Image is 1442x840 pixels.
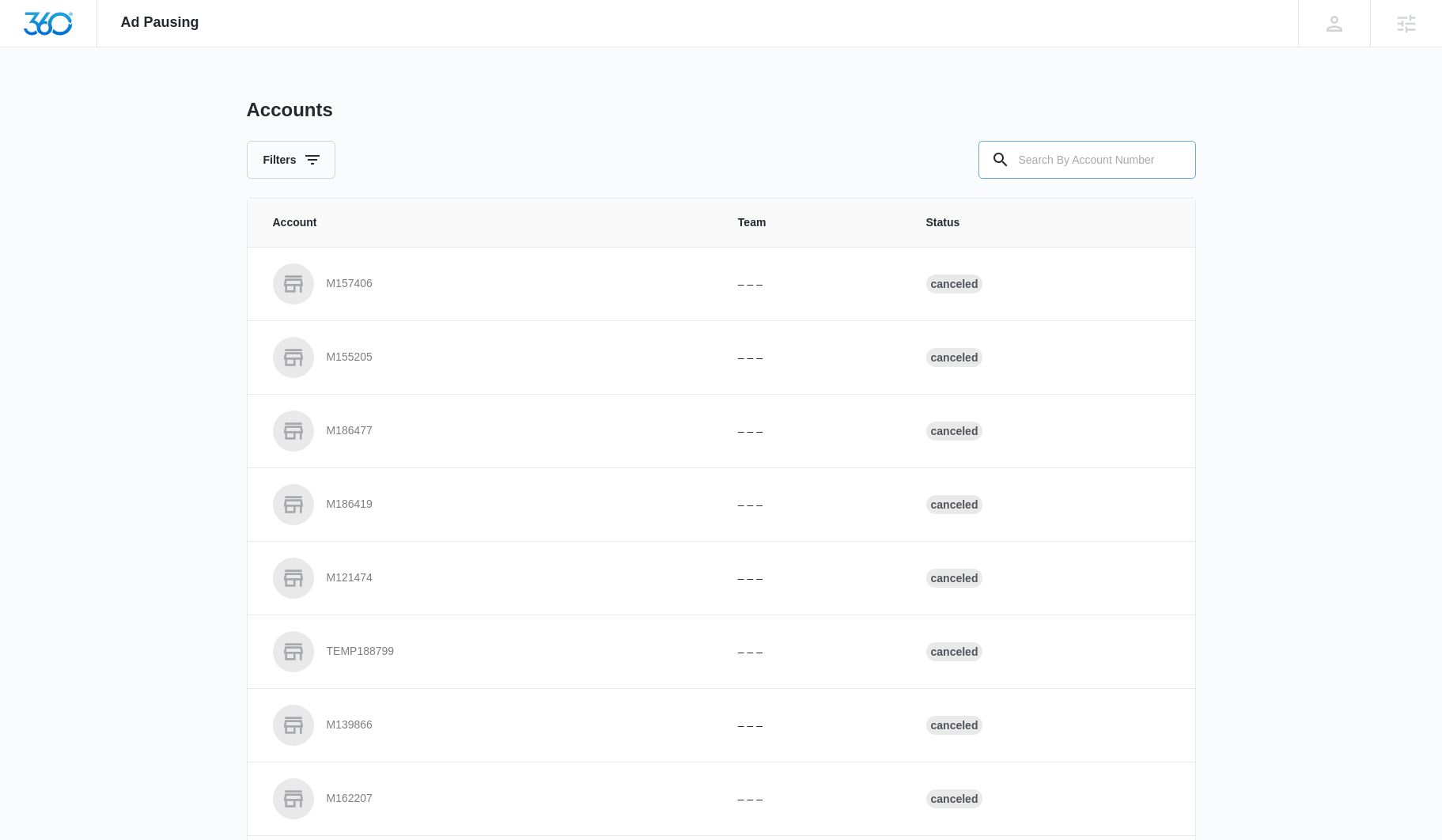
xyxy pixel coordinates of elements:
[926,569,983,588] div: Canceled
[926,274,983,293] div: Canceled
[926,495,983,514] div: Canceled
[121,14,199,31] span: Ad Pausing
[738,717,888,734] p: – – –
[926,716,983,735] div: Canceled
[738,214,888,231] span: Team
[247,141,335,179] button: Filters
[926,348,983,367] div: Canceled
[738,276,888,293] p: – – –
[273,411,700,452] a: M186477
[273,337,700,378] a: M155205
[738,350,888,366] p: – – –
[273,484,700,525] a: M186419
[926,642,983,661] div: Canceled
[738,644,888,660] p: – – –
[327,644,395,660] p: TEMP188799
[738,497,888,513] p: – – –
[327,423,373,439] p: M186477
[327,350,373,365] p: M155205
[273,558,700,599] a: M121474
[926,422,983,441] div: Canceled
[273,631,700,672] a: TEMP188799
[327,717,373,733] p: M139866
[247,98,333,122] h1: Accounts
[738,570,888,587] p: – – –
[738,423,888,440] p: – – –
[327,570,373,586] p: M121474
[327,276,373,292] p: M157406
[978,141,1196,179] input: Search By Account Number
[926,214,1170,231] span: Status
[273,214,700,231] span: Account
[926,789,983,808] div: Canceled
[327,791,373,807] p: M162207
[738,791,888,808] p: – – –
[273,778,700,819] a: M162207
[273,705,700,746] a: M139866
[327,497,373,513] p: M186419
[273,263,700,305] a: M157406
